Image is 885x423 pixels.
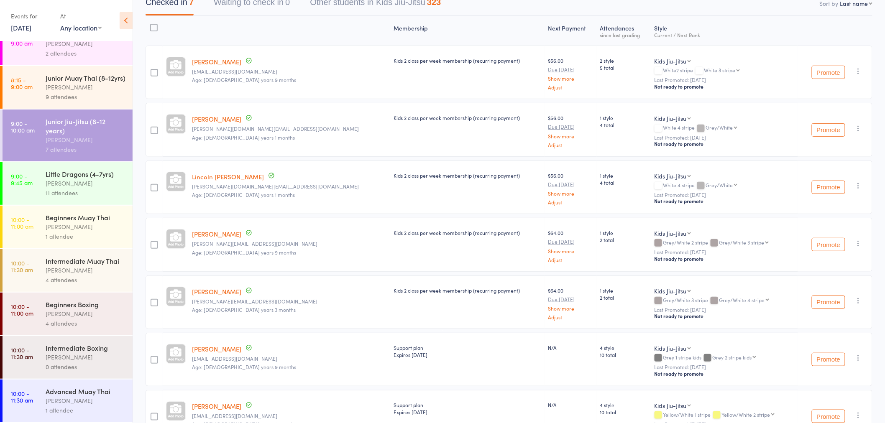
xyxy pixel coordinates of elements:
[713,354,752,360] div: Grey 2 stripe kids
[46,92,125,102] div: 9 attendees
[394,114,541,121] div: Kids 2 class per week membership (recurring payment)
[192,402,242,410] a: [PERSON_NAME]
[548,229,593,262] div: $64.00
[600,57,648,64] span: 2 style
[812,296,845,309] button: Promote
[548,287,593,320] div: $64.00
[548,257,593,262] a: Adjust
[548,133,593,139] a: Show more
[655,255,795,262] div: Not ready to promote
[11,173,33,186] time: 9:00 - 9:45 am
[600,172,648,179] span: 1 style
[394,408,541,415] div: Expires [DATE]
[11,23,31,32] a: [DATE]
[655,77,795,83] small: Last Promoted: [DATE]
[719,297,765,303] div: Grey/White 4 stripe
[548,84,593,90] a: Adjust
[600,351,648,358] span: 10 total
[655,125,795,132] div: White 4 stripe
[548,66,593,72] small: Due [DATE]
[655,364,795,370] small: Last Promoted: [DATE]
[60,23,102,32] div: Any location
[812,181,845,194] button: Promote
[655,192,795,198] small: Last Promoted: [DATE]
[655,401,687,410] div: Kids Jiu-Jitsu
[548,191,593,196] a: Show more
[655,172,687,180] div: Kids Jiu-Jitsu
[655,198,795,204] div: Not ready to promote
[394,351,541,358] div: Expires [DATE]
[655,412,795,419] div: Yellow/White 1 stripe
[46,343,125,352] div: Intermediate Boxing
[706,125,733,130] div: Grey/White
[704,67,736,73] div: White 3 stripe
[192,356,387,362] small: Coachshanegreenwood@gmail.com
[3,380,133,422] a: 10:00 -11:30 amAdvanced Muay Thai[PERSON_NAME]1 attendee
[390,20,545,42] div: Membership
[46,309,125,319] div: [PERSON_NAME]
[812,66,845,79] button: Promote
[548,76,593,81] a: Show more
[46,387,125,396] div: Advanced Muay Thai
[600,179,648,186] span: 4 total
[60,9,102,23] div: At
[11,76,33,90] time: 8:15 - 9:00 am
[46,48,125,58] div: 2 attendees
[3,206,133,248] a: 10:00 -11:00 amBeginners Muay Thai[PERSON_NAME]1 attendee
[812,353,845,366] button: Promote
[192,413,387,419] small: Coachshanegreenwood@gmail.com
[3,162,133,205] a: 9:00 -9:45 amLittle Dragons (4-7yrs)[PERSON_NAME]11 attendees
[655,249,795,255] small: Last Promoted: [DATE]
[46,352,125,362] div: [PERSON_NAME]
[192,69,387,74] small: x.charley@hotmail.com
[812,123,845,137] button: Promote
[655,83,795,90] div: Not ready to promote
[812,238,845,251] button: Promote
[655,67,795,74] div: White2 stripe
[11,216,33,229] time: 10:00 - 11:00 am
[812,410,845,423] button: Promote
[192,57,242,66] a: [PERSON_NAME]
[548,239,593,245] small: Due [DATE]
[3,23,133,65] a: 8:15 -9:00 amkids Jiu-Jitsu (4-7yrs)[PERSON_NAME]2 attendees
[548,344,593,351] div: N/A
[548,314,593,320] a: Adjust
[46,145,125,154] div: 7 attendees
[600,344,648,351] span: 4 style
[548,142,593,148] a: Adjust
[655,354,795,362] div: Grey 1 stripe kids
[46,300,125,309] div: Beginners Boxing
[3,66,133,109] a: 8:15 -9:00 amJunior Muay Thai (8-12yrs)[PERSON_NAME]9 attendees
[46,39,125,48] div: [PERSON_NAME]
[655,313,795,319] div: Not ready to promote
[192,344,242,353] a: [PERSON_NAME]
[3,249,133,292] a: 10:00 -11:30 amIntermediate Muay Thai[PERSON_NAME]4 attendees
[46,117,125,135] div: Junior Jiu-Jitsu (8-12 years)
[655,287,687,295] div: Kids Jiu-Jitsu
[46,135,125,145] div: [PERSON_NAME]
[46,82,125,92] div: [PERSON_NAME]
[46,73,125,82] div: Junior Muay Thai (8-12yrs)
[192,363,297,370] span: Age: [DEMOGRAPHIC_DATA] years 9 months
[46,169,125,178] div: Little Dragons (4-7yrs)
[3,110,133,161] a: 9:00 -10:00 amJunior Jiu-Jitsu (8-12 years)[PERSON_NAME]7 attendees
[655,57,687,65] div: Kids Jiu-Jitsu
[192,126,387,132] small: ceccato.am@gmail.com
[655,344,687,352] div: Kids Jiu-Jitsu
[655,114,687,122] div: Kids Jiu-Jitsu
[548,181,593,187] small: Due [DATE]
[394,287,541,294] div: Kids 2 class per week membership (recurring payment)
[655,229,687,237] div: Kids Jiu-Jitsu
[655,240,795,247] div: Grey/White 2 stripe
[600,408,648,415] span: 10 total
[600,294,648,301] span: 2 total
[548,114,593,147] div: $56.00
[46,265,125,275] div: [PERSON_NAME]
[11,390,33,403] time: 10:00 - 11:30 am
[545,20,596,42] div: Next Payment
[192,172,264,181] a: Lincoln [PERSON_NAME]
[11,120,35,133] time: 9:00 - 10:00 am
[600,236,648,243] span: 2 total
[706,182,733,188] div: Grey/White
[46,396,125,405] div: [PERSON_NAME]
